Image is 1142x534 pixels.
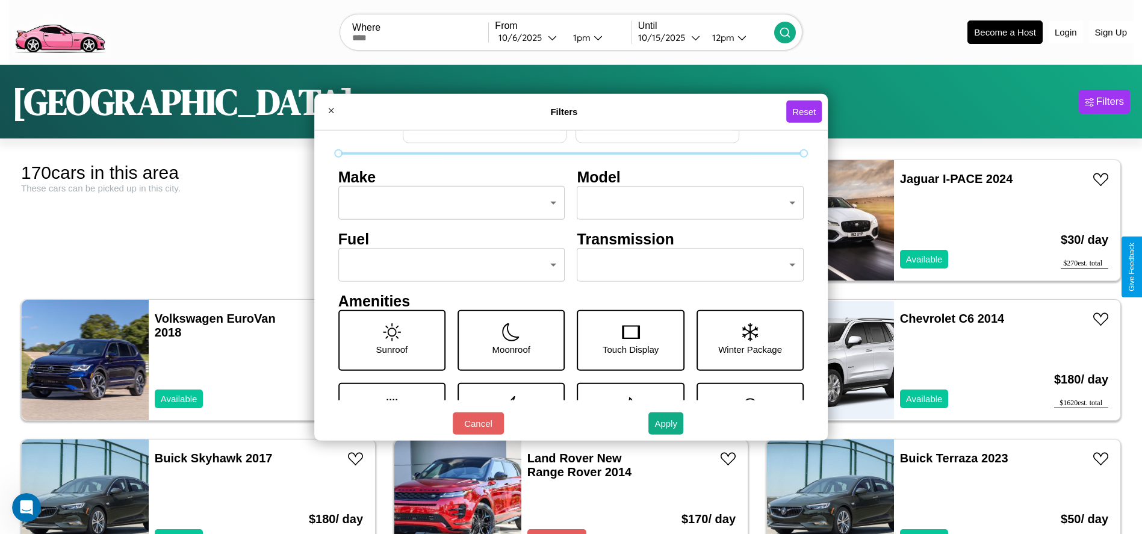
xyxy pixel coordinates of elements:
p: Available [161,391,197,407]
button: Filters [1079,90,1130,114]
a: Buick Skyhawk 2017 [155,452,273,465]
button: Sign Up [1089,21,1133,43]
div: 1pm [567,32,594,43]
div: $ 1620 est. total [1054,399,1108,408]
a: Volkswagen EuroVan 2018 [155,312,276,339]
button: Login [1049,21,1083,43]
h1: [GEOGRAPHIC_DATA] [12,77,354,126]
label: Where [352,22,488,33]
button: Apply [648,412,683,435]
h4: Make [338,168,565,185]
div: Give Feedback [1128,243,1136,291]
p: Sunroof [376,341,408,357]
p: Moonroof [492,341,530,357]
a: Chevrolet C6 2014 [900,312,1004,325]
h4: Filters [342,107,786,117]
img: logo [9,6,110,56]
button: Become a Host [967,20,1043,44]
h3: $ 180 / day [1054,361,1108,399]
div: Filters [1096,96,1124,108]
button: Cancel [453,412,504,435]
div: These cars can be picked up in this city. [21,183,376,193]
h3: $ 30 / day [1061,221,1108,259]
label: From [495,20,631,31]
div: 170 cars in this area [21,163,376,183]
div: 12pm [706,32,737,43]
p: Available [906,391,943,407]
h4: Transmission [577,230,804,247]
div: 10 / 6 / 2025 [498,32,548,43]
a: Buick Terraza 2023 [900,452,1008,465]
iframe: Intercom live chat [12,493,41,522]
div: $ 270 est. total [1061,259,1108,269]
p: Available [906,251,943,267]
button: 12pm [703,31,774,44]
p: Winter Package [718,341,782,357]
h4: Model [577,168,804,185]
label: Until [638,20,774,31]
button: 1pm [563,31,632,44]
div: 10 / 15 / 2025 [638,32,691,43]
button: Reset [786,101,822,123]
a: Land Rover New Range Rover 2014 [527,452,632,479]
a: Jaguar I-PACE 2024 [900,172,1013,185]
p: Touch Display [603,341,659,357]
h4: Fuel [338,230,565,247]
button: 10/6/2025 [495,31,563,44]
h4: Amenities [338,292,804,309]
